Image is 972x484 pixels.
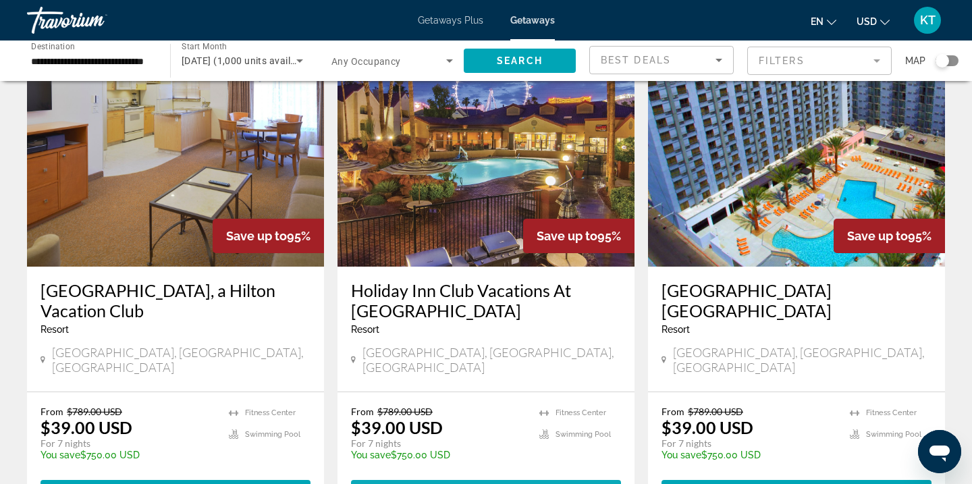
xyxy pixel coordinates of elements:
[857,11,890,31] button: Change currency
[556,408,606,417] span: Fitness Center
[497,55,543,66] span: Search
[905,51,925,70] span: Map
[920,14,936,27] span: KT
[661,324,690,335] span: Resort
[40,437,215,450] p: For 7 nights
[811,16,823,27] span: en
[182,42,227,51] span: Start Month
[811,11,836,31] button: Change language
[40,450,80,460] span: You save
[40,450,215,460] p: $750.00 USD
[857,16,877,27] span: USD
[661,417,753,437] p: $39.00 USD
[661,450,836,460] p: $750.00 USD
[351,450,391,460] span: You save
[351,280,621,321] a: Holiday Inn Club Vacations At [GEOGRAPHIC_DATA]
[331,56,401,67] span: Any Occupancy
[182,55,313,66] span: [DATE] (1,000 units available)
[648,51,945,267] img: RM79O01X.jpg
[377,406,433,417] span: $789.00 USD
[245,430,300,439] span: Swimming Pool
[67,406,122,417] span: $789.00 USD
[40,280,310,321] a: [GEOGRAPHIC_DATA], a Hilton Vacation Club
[351,324,379,335] span: Resort
[213,219,324,253] div: 95%
[661,450,701,460] span: You save
[464,49,576,73] button: Search
[537,229,597,243] span: Save up to
[226,229,287,243] span: Save up to
[362,345,621,375] span: [GEOGRAPHIC_DATA], [GEOGRAPHIC_DATA], [GEOGRAPHIC_DATA]
[27,51,324,267] img: DN89E01X.jpg
[245,408,296,417] span: Fitness Center
[747,46,892,76] button: Filter
[351,417,443,437] p: $39.00 USD
[40,324,69,335] span: Resort
[661,437,836,450] p: For 7 nights
[351,450,526,460] p: $750.00 USD
[910,6,945,34] button: User Menu
[337,51,634,267] img: 0110E01X.jpg
[866,408,917,417] span: Fitness Center
[510,15,555,26] a: Getaways
[351,406,374,417] span: From
[27,3,162,38] a: Travorium
[673,345,932,375] span: [GEOGRAPHIC_DATA], [GEOGRAPHIC_DATA], [GEOGRAPHIC_DATA]
[834,219,945,253] div: 95%
[601,55,671,65] span: Best Deals
[661,280,932,321] a: [GEOGRAPHIC_DATA] [GEOGRAPHIC_DATA]
[31,41,75,51] span: Destination
[418,15,483,26] a: Getaways Plus
[688,406,743,417] span: $789.00 USD
[351,437,526,450] p: For 7 nights
[661,406,684,417] span: From
[601,52,722,68] mat-select: Sort by
[918,430,961,473] iframe: Button to launch messaging window
[847,229,908,243] span: Save up to
[40,406,63,417] span: From
[556,430,611,439] span: Swimming Pool
[866,430,921,439] span: Swimming Pool
[40,417,132,437] p: $39.00 USD
[523,219,634,253] div: 95%
[52,345,310,375] span: [GEOGRAPHIC_DATA], [GEOGRAPHIC_DATA], [GEOGRAPHIC_DATA]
